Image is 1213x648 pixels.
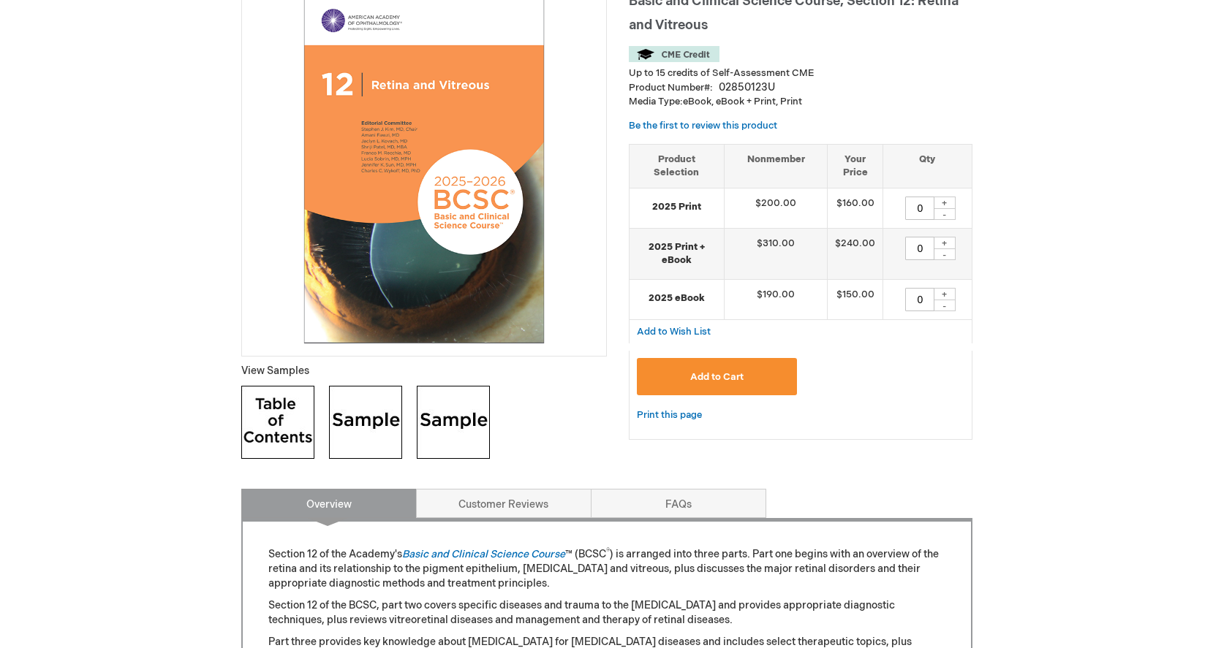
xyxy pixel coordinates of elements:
strong: Product Number [629,82,713,94]
a: FAQs [591,489,766,518]
a: Overview [241,489,417,518]
a: Customer Reviews [416,489,592,518]
a: Basic and Clinical Science Course [402,548,565,560]
input: Qty [905,237,934,260]
td: $200.00 [724,188,828,228]
div: - [934,248,956,260]
div: - [934,208,956,220]
p: View Samples [241,364,607,378]
strong: 2025 Print [637,200,717,214]
span: Add to Cart [690,371,744,383]
img: Click to view [329,386,402,459]
strong: 2025 eBook [637,291,717,305]
img: CME Credit [629,46,719,62]
th: Nonmember [724,144,828,188]
img: Click to view [417,386,490,459]
sup: ® [606,547,610,556]
div: + [934,197,956,209]
th: Your Price [828,144,883,188]
input: Qty [905,197,934,220]
div: - [934,300,956,311]
td: $150.00 [828,279,883,319]
a: Print this page [637,406,702,424]
th: Qty [883,144,972,188]
td: $190.00 [724,279,828,319]
p: eBook, eBook + Print, Print [629,95,972,109]
td: $160.00 [828,188,883,228]
img: Click to view [241,386,314,459]
div: + [934,237,956,249]
li: Up to 15 credits of Self-Assessment CME [629,66,972,80]
th: Product Selection [630,144,725,188]
p: Section 12 of the Academy's ™ (BCSC ) is arranged into three parts. Part one begins with an overv... [268,547,945,591]
strong: 2025 Print + eBook [637,240,717,267]
td: $310.00 [724,228,828,279]
div: + [934,288,956,300]
a: Be the first to review this product [629,120,777,131]
td: $240.00 [828,228,883,279]
p: Section 12 of the BCSC, part two covers specific diseases and trauma to the [MEDICAL_DATA] and pr... [268,598,945,628]
a: Add to Wish List [637,325,711,338]
div: 02850123U [719,80,775,95]
strong: Media Type: [629,96,683,107]
button: Add to Cart [637,358,798,395]
input: Qty [905,288,934,311]
span: Add to Wish List [637,326,711,338]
